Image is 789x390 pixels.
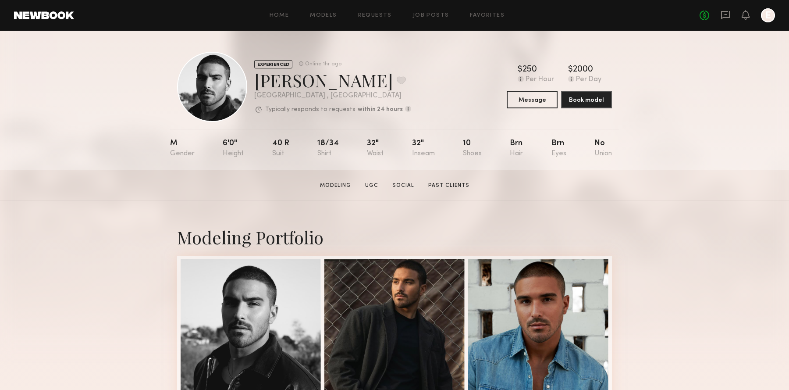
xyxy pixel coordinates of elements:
div: EXPERIENCED [254,60,292,68]
a: Job Posts [413,13,449,18]
div: 2000 [573,65,593,74]
div: Online 1hr ago [305,61,341,67]
div: $ [568,65,573,74]
a: Requests [358,13,392,18]
button: Message [507,91,558,108]
a: Models [310,13,337,18]
div: M [170,140,195,157]
div: No [594,140,612,157]
a: Favorites [470,13,505,18]
div: [GEOGRAPHIC_DATA] , [GEOGRAPHIC_DATA] [254,92,411,100]
div: Brn [551,140,566,157]
div: [PERSON_NAME] [254,68,411,92]
a: E [761,8,775,22]
a: UGC [362,182,382,190]
div: 40 r [272,140,289,157]
div: $ [518,65,522,74]
button: Book model [561,91,612,108]
div: Brn [510,140,523,157]
div: 18/34 [317,140,339,157]
b: within 24 hours [358,107,403,113]
div: 32" [367,140,384,157]
div: 6'0" [223,140,244,157]
div: 32" [412,140,435,157]
a: Modeling [316,182,355,190]
div: Per Hour [526,76,554,84]
div: Modeling Portfolio [177,225,612,249]
div: 250 [522,65,537,74]
p: Typically responds to requests [265,107,355,113]
div: 10 [463,140,482,157]
a: Social [389,182,418,190]
a: Home [270,13,289,18]
div: Per Day [576,76,601,84]
a: Past Clients [425,182,473,190]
